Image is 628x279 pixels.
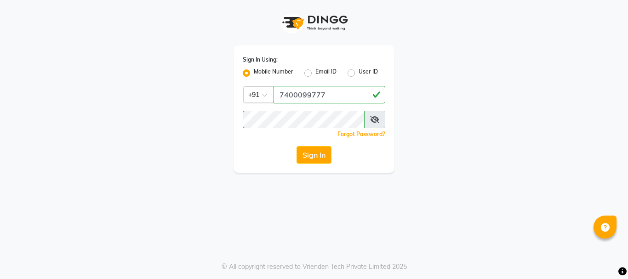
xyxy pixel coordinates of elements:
[243,56,278,64] label: Sign In Using:
[359,68,378,79] label: User ID
[277,9,351,36] img: logo1.svg
[315,68,337,79] label: Email ID
[297,146,331,164] button: Sign In
[589,242,619,270] iframe: chat widget
[254,68,293,79] label: Mobile Number
[243,111,365,128] input: Username
[337,131,385,137] a: Forgot Password?
[274,86,385,103] input: Username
